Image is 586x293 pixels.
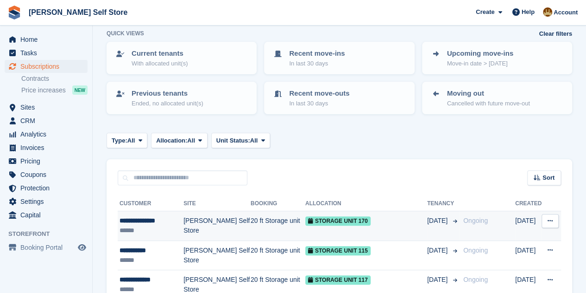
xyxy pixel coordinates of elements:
[187,136,195,145] span: All
[427,246,449,255] span: [DATE]
[21,86,66,95] span: Price increases
[20,182,76,195] span: Protection
[132,88,203,99] p: Previous tenants
[20,33,76,46] span: Home
[543,7,552,17] img: Tom Kingston
[127,136,135,145] span: All
[132,99,203,108] p: Ended, no allocated unit(s)
[427,196,460,211] th: Tenancy
[216,136,250,145] span: Unit Status:
[5,33,88,46] a: menu
[21,85,88,95] a: Price increases NEW
[5,60,88,73] a: menu
[447,48,513,59] p: Upcoming move-ins
[265,43,413,73] a: Recent move-ins In last 30 days
[476,7,494,17] span: Create
[20,241,76,254] span: Booking Portal
[7,6,21,20] img: stora-icon-8386f47178a22dfd0bd8f6a31ec36ba5ce8667c1dd55bd0f319d3a0aa187defe.svg
[554,8,578,17] span: Account
[20,114,76,127] span: CRM
[515,241,542,270] td: [DATE]
[20,101,76,114] span: Sites
[5,182,88,195] a: menu
[515,211,542,241] td: [DATE]
[5,195,88,208] a: menu
[423,83,571,113] a: Moving out Cancelled with future move-out
[20,141,76,154] span: Invoices
[447,59,513,68] p: Move-in date > [DATE]
[289,59,345,68] p: In last 30 days
[20,195,76,208] span: Settings
[251,211,305,241] td: 20 ft Storage unit
[305,246,371,255] span: Storage unit 115
[305,196,427,211] th: Allocation
[20,60,76,73] span: Subscriptions
[156,136,187,145] span: Allocation:
[5,128,88,141] a: menu
[447,99,530,108] p: Cancelled with future move-out
[107,83,256,113] a: Previous tenants Ended, no allocated unit(s)
[72,85,88,95] div: NEW
[5,155,88,168] a: menu
[21,74,88,83] a: Contracts
[20,46,76,59] span: Tasks
[151,133,208,148] button: Allocation: All
[25,5,131,20] a: [PERSON_NAME] Self Store
[132,48,188,59] p: Current tenants
[5,114,88,127] a: menu
[250,136,258,145] span: All
[5,241,88,254] a: menu
[305,275,371,285] span: Storage unit 117
[132,59,188,68] p: With allocated unit(s)
[76,242,88,253] a: Preview store
[423,43,571,73] a: Upcoming move-ins Move-in date > [DATE]
[5,208,88,221] a: menu
[107,133,147,148] button: Type: All
[107,43,256,73] a: Current tenants With allocated unit(s)
[463,217,488,224] span: Ongoing
[265,83,413,113] a: Recent move-outs In last 30 days
[20,128,76,141] span: Analytics
[427,216,449,226] span: [DATE]
[427,275,449,285] span: [DATE]
[107,29,144,38] h6: Quick views
[251,241,305,270] td: 20 ft Storage unit
[539,29,572,39] a: Clear filters
[463,276,488,283] span: Ongoing
[289,99,349,108] p: In last 30 days
[5,46,88,59] a: menu
[515,196,542,211] th: Created
[20,168,76,181] span: Coupons
[118,196,183,211] th: Customer
[542,173,554,182] span: Sort
[8,229,92,239] span: Storefront
[5,168,88,181] a: menu
[211,133,270,148] button: Unit Status: All
[289,88,349,99] p: Recent move-outs
[183,211,251,241] td: [PERSON_NAME] Self Store
[463,247,488,254] span: Ongoing
[522,7,535,17] span: Help
[183,196,251,211] th: Site
[305,216,371,226] span: Storage Unit 170
[20,155,76,168] span: Pricing
[112,136,127,145] span: Type:
[251,196,305,211] th: Booking
[5,141,88,154] a: menu
[289,48,345,59] p: Recent move-ins
[183,241,251,270] td: [PERSON_NAME] Self Store
[447,88,530,99] p: Moving out
[20,208,76,221] span: Capital
[5,101,88,114] a: menu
